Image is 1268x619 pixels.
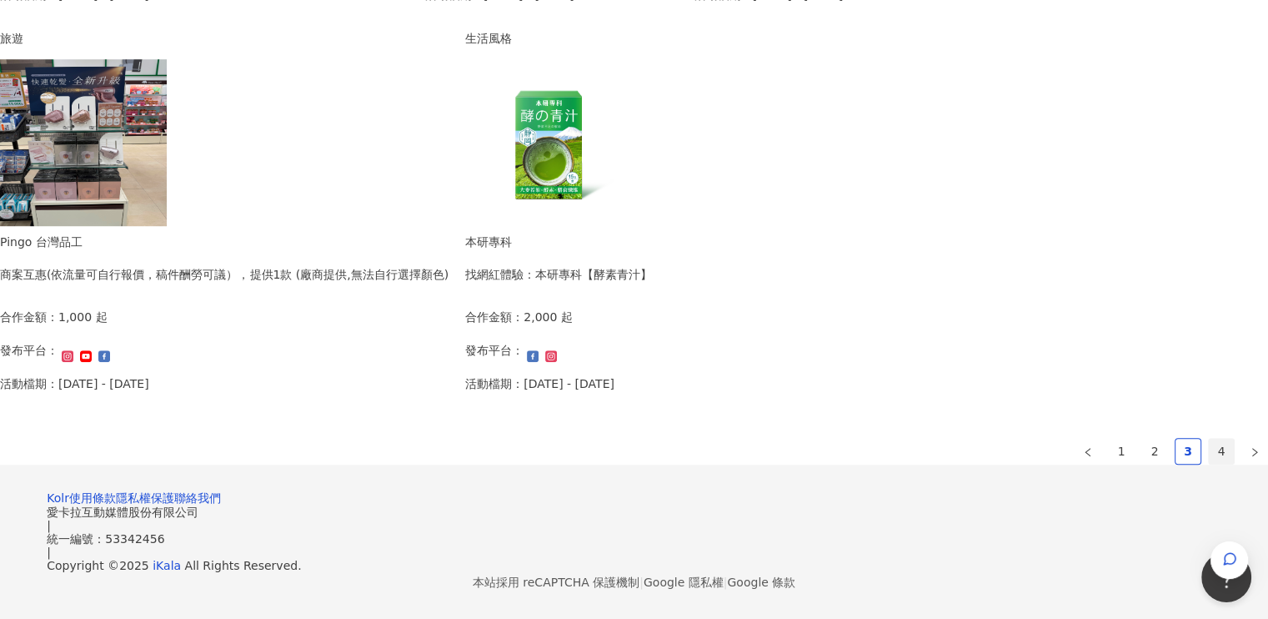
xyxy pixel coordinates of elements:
div: 生活風格 [465,29,652,48]
a: iKala [153,559,181,572]
iframe: Help Scout Beacon - Open [1201,552,1251,602]
a: 4 [1209,439,1234,464]
li: Previous Page [1075,438,1101,465]
span: | [47,546,51,559]
span: right [1250,447,1260,457]
span: left [1083,447,1093,457]
li: Next Page [1241,438,1268,465]
li: 2 [1141,438,1168,465]
div: 本研專科 [465,233,652,251]
div: 統一編號：53342456 [47,532,1221,546]
a: 使用條款 [69,491,116,505]
button: right [1241,438,1268,465]
div: Copyright © 2025 All Rights Reserved. [47,559,1221,572]
p: 發布平台： [465,341,524,360]
span: | [724,576,728,589]
span: | [47,519,51,532]
a: Google 隱私權 [644,576,724,589]
a: 隱私權保護 [116,491,174,505]
li: 3 [1175,438,1201,465]
span: | [639,576,644,589]
a: 1 [1109,439,1134,464]
span: 本站採用 reCAPTCHA 保護機制 [473,572,795,592]
a: 2 [1142,439,1167,464]
p: 1,000 起 [58,308,108,326]
li: 4 [1208,438,1235,465]
li: 1 [1108,438,1135,465]
a: 3 [1175,439,1200,464]
p: 活動檔期：[DATE] - [DATE] [465,375,614,393]
button: left [1075,438,1101,465]
p: 合作金額： [465,308,524,326]
p: 2,000 起 [524,308,573,326]
div: 愛卡拉互動媒體股份有限公司 [47,506,1221,519]
a: 聯絡我們 [174,491,221,505]
a: Kolr [47,491,69,505]
a: Google 條款 [727,576,795,589]
div: 找網紅體驗：本研專科【酵素青汁】 [465,265,652,284]
img: 酵素青汁 [465,59,632,226]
